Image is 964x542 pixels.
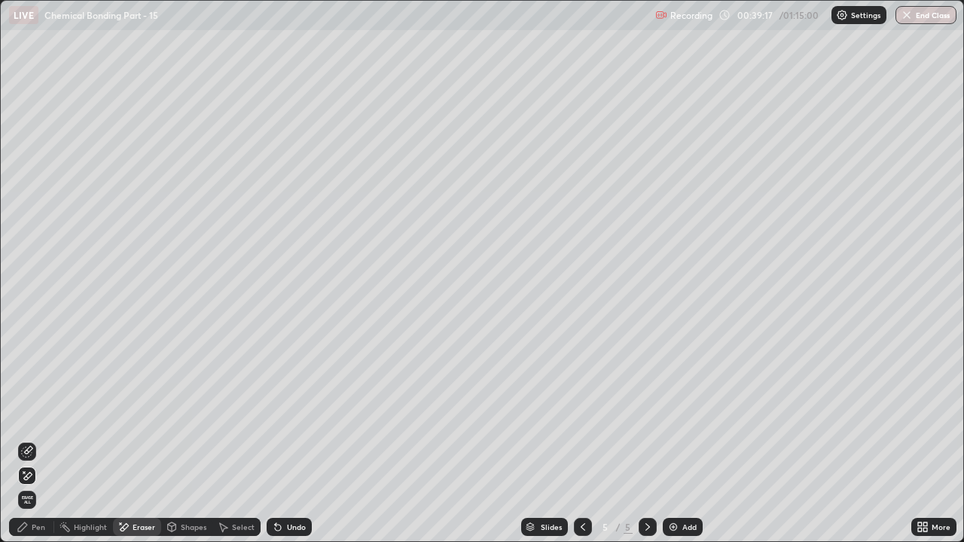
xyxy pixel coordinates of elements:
div: Slides [541,523,562,531]
img: end-class-cross [901,9,913,21]
button: End Class [895,6,956,24]
div: Shapes [181,523,206,531]
img: recording.375f2c34.svg [655,9,667,21]
p: Chemical Bonding Part - 15 [44,9,158,21]
div: Add [682,523,697,531]
span: Erase all [19,495,35,504]
p: Recording [670,10,712,21]
div: More [932,523,950,531]
div: Undo [287,523,306,531]
img: class-settings-icons [836,9,848,21]
div: Highlight [74,523,107,531]
div: Select [232,523,255,531]
div: 5 [598,522,613,531]
div: Pen [32,523,45,531]
div: 5 [624,520,633,534]
img: add-slide-button [667,521,679,533]
div: / [616,522,621,531]
p: LIVE [14,9,34,21]
p: Settings [851,11,880,19]
div: Eraser [133,523,155,531]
